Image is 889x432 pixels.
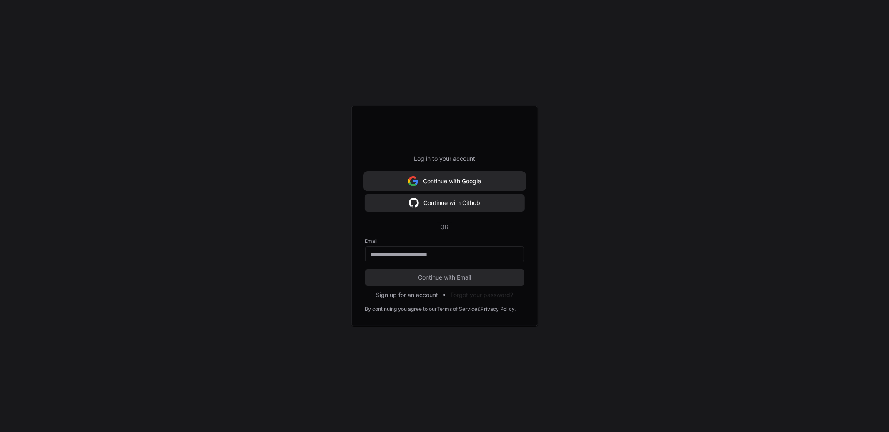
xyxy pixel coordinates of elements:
[408,173,418,190] img: Sign in with google
[437,223,452,231] span: OR
[478,306,481,312] div: &
[481,306,516,312] a: Privacy Policy.
[365,269,524,286] button: Continue with Email
[365,173,524,190] button: Continue with Google
[365,195,524,211] button: Continue with Github
[365,306,437,312] div: By continuing you agree to our
[365,273,524,282] span: Continue with Email
[376,291,438,299] button: Sign up for an account
[451,291,513,299] button: Forgot your password?
[437,306,478,312] a: Terms of Service
[365,155,524,163] p: Log in to your account
[409,195,419,211] img: Sign in with google
[365,238,524,245] label: Email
